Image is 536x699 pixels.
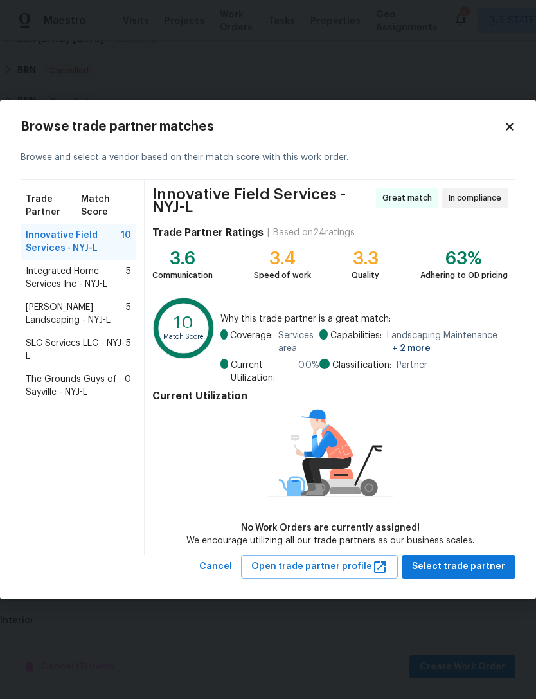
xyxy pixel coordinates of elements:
span: 0.0 % [298,359,319,385]
span: Open trade partner profile [251,559,388,575]
button: Open trade partner profile [241,555,398,579]
span: 5 [126,301,131,327]
div: No Work Orders are currently assigned! [186,522,474,534]
div: Communication [152,269,213,282]
span: Cancel [199,559,232,575]
div: Browse and select a vendor based on their match score with this work order. [21,136,515,180]
span: Great match [382,192,437,204]
div: Adhering to OD pricing [420,269,508,282]
div: | [264,226,273,239]
span: Landscaping Maintenance [387,329,508,355]
span: Why this trade partner is a great match: [220,313,508,325]
span: Current Utilization: [231,359,293,385]
span: SLC Services LLC - NYJ-L [26,337,126,363]
span: In compliance [449,192,506,204]
h2: Browse trade partner matches [21,120,504,133]
div: Based on 24 ratings [273,226,355,239]
span: 5 [126,265,131,291]
div: 3.6 [152,252,213,265]
span: Match Score [81,193,131,219]
span: + 2 more [392,344,431,353]
span: Trade Partner [26,193,81,219]
span: Services area [278,329,319,355]
span: Integrated Home Services Inc - NYJ-L [26,265,126,291]
text: Match Score [163,333,204,340]
span: [PERSON_NAME] Landscaping - NYJ-L [26,301,126,327]
button: Cancel [194,555,237,579]
div: 63% [420,252,508,265]
span: 0 [125,373,131,399]
span: Coverage: [230,329,273,355]
div: Speed of work [254,269,311,282]
span: 5 [126,337,131,363]
div: 3.3 [352,252,379,265]
span: Capabilities: [330,329,382,355]
text: 10 [174,314,193,332]
span: 10 [121,229,131,255]
button: Select trade partner [402,555,515,579]
h4: Trade Partner Ratings [152,226,264,239]
div: Quality [352,269,379,282]
span: Classification: [332,359,391,372]
div: 3.4 [254,252,311,265]
div: We encourage utilizing all our trade partners as our business scales. [186,534,474,547]
span: Select trade partner [412,559,505,575]
h4: Current Utilization [152,390,508,403]
span: Innovative Field Services - NYJ-L [152,188,372,213]
span: Innovative Field Services - NYJ-L [26,229,121,255]
span: Partner [397,359,427,372]
span: The Grounds Guys of Sayville - NYJ-L [26,373,125,399]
